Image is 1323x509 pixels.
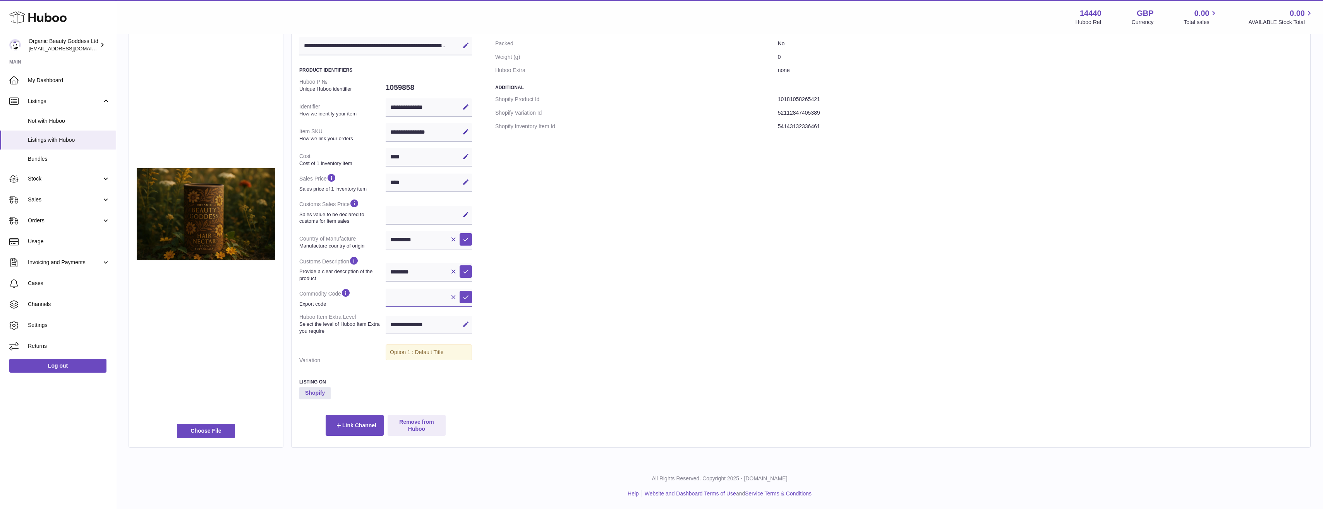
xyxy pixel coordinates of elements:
span: Channels [28,301,110,308]
strong: GBP [1137,8,1153,19]
span: Invoicing and Payments [28,259,102,266]
span: Listings with Huboo [28,136,110,144]
button: Remove from Huboo [388,415,446,436]
dt: Huboo P № [299,75,386,95]
dt: Customs Description [299,253,386,285]
dt: Huboo Extra [495,64,778,77]
span: Total sales [1184,19,1218,26]
dt: Identifier [299,100,386,120]
dd: none [778,64,1302,77]
strong: Manufacture country of origin [299,242,384,249]
span: Choose File [177,424,235,438]
span: Orders [28,217,102,224]
span: 0.00 [1290,8,1305,19]
h3: Additional [495,84,1302,91]
span: 0.00 [1194,8,1210,19]
div: Huboo Ref [1076,19,1102,26]
dd: 52112847405389 [778,106,1302,120]
strong: Select the level of Huboo Item Extra you require [299,321,384,334]
span: Not with Huboo [28,117,110,125]
dt: Shopify Product Id [495,93,778,106]
strong: 14440 [1080,8,1102,19]
img: info@organicbeautygoddess.com [9,39,21,51]
h3: Listing On [299,379,472,385]
dd: No [778,37,1302,50]
span: [EMAIL_ADDRESS][DOMAIN_NAME] [29,45,114,52]
strong: Export code [299,301,384,308]
div: Organic Beauty Goddess Ltd [29,38,98,52]
strong: Sales value to be declared to customs for item sales [299,211,384,225]
div: Option 1 : Default Title [386,344,472,360]
div: Currency [1132,19,1154,26]
span: Bundles [28,155,110,163]
strong: Unique Huboo identifier [299,86,384,93]
strong: Provide a clear description of the product [299,268,384,282]
strong: How we link your orders [299,135,384,142]
a: Log out [9,359,106,373]
dd: 0 [778,50,1302,64]
li: and [642,490,812,497]
strong: Shopify [299,387,331,399]
dt: Huboo Item Extra Level [299,310,386,337]
span: Usage [28,238,110,245]
strong: How we identify your item [299,110,384,117]
span: My Dashboard [28,77,110,84]
dt: Weight (g) [495,50,778,64]
dt: Packed [495,37,778,50]
dt: Cost [299,150,386,170]
dd: 1059858 [386,79,472,96]
dt: Country of Manufacture [299,232,386,252]
button: Link Channel [326,415,384,436]
dd: 10181058265421 [778,93,1302,106]
h3: Product Identifiers [299,67,472,73]
dt: Customs Sales Price [299,195,386,227]
span: Settings [28,322,110,329]
a: Website and Dashboard Terms of Use [645,490,736,497]
dt: Variation [299,354,386,367]
dt: Commodity Code [299,285,386,310]
span: Stock [28,175,102,182]
span: Sales [28,196,102,203]
dt: Item SKU [299,125,386,145]
dt: Shopify Inventory Item Id [495,120,778,133]
img: productpromo_47fa7f19-dd64-4eac-b9e4-18ae41d09522.jpg [137,168,275,261]
dd: 54143132336461 [778,120,1302,133]
strong: Cost of 1 inventory item [299,160,384,167]
span: AVAILABLE Stock Total [1248,19,1314,26]
dt: Sales Price [299,170,386,195]
span: Returns [28,342,110,350]
dt: Shopify Variation Id [495,106,778,120]
span: Cases [28,280,110,287]
a: 0.00 AVAILABLE Stock Total [1248,8,1314,26]
strong: Sales price of 1 inventory item [299,186,384,193]
a: Help [628,490,639,497]
a: Service Terms & Conditions [745,490,812,497]
p: All Rights Reserved. Copyright 2025 - [DOMAIN_NAME] [122,475,1317,482]
a: 0.00 Total sales [1184,8,1218,26]
span: Listings [28,98,102,105]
